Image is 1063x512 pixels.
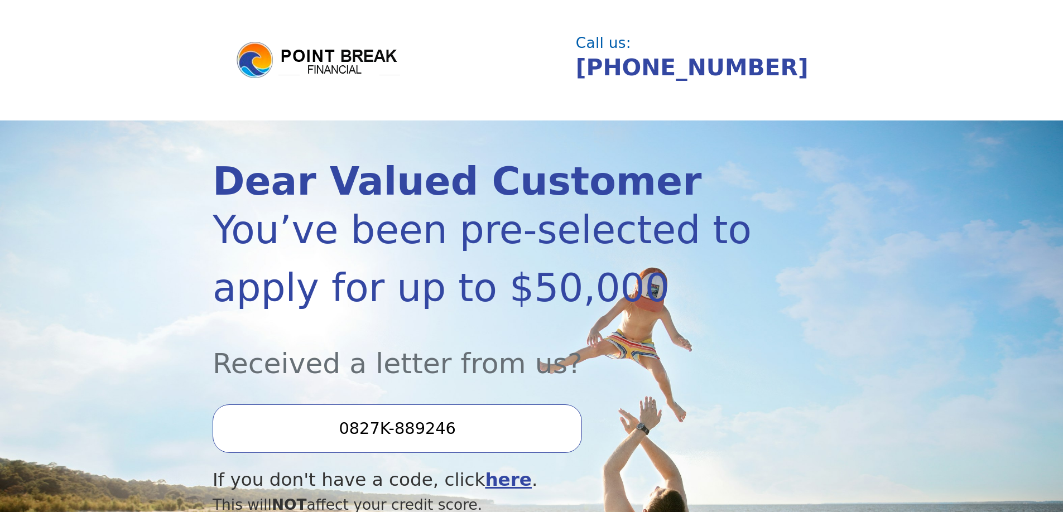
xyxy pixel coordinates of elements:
[576,36,841,50] div: Call us:
[213,162,755,201] div: Dear Valued Customer
[576,54,809,81] a: [PHONE_NUMBER]
[213,317,755,384] div: Received a letter from us?
[213,404,582,452] input: Enter your Offer Code:
[213,466,755,494] div: If you don't have a code, click .
[213,201,755,317] div: You’ve been pre-selected to apply for up to $50,000
[235,40,402,80] img: logo.png
[485,469,532,490] a: here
